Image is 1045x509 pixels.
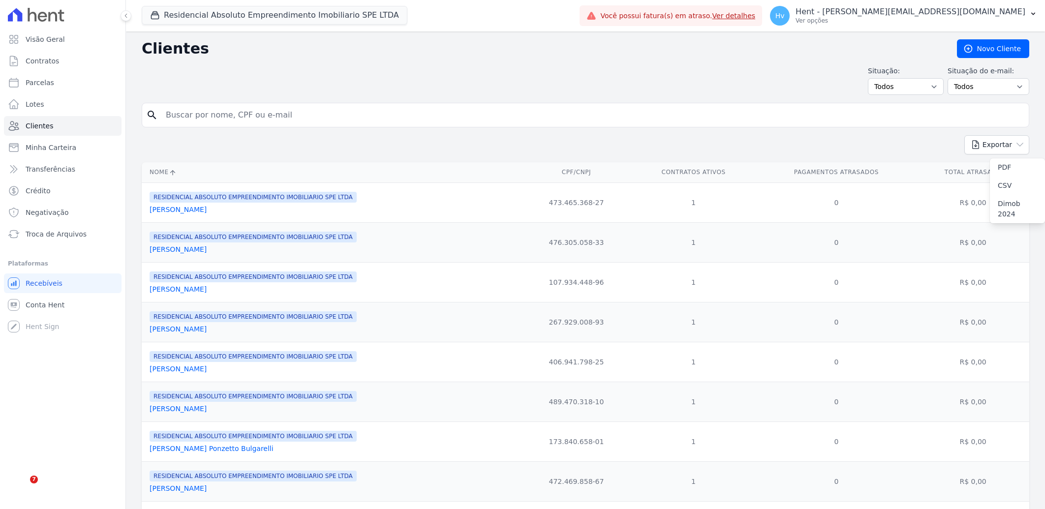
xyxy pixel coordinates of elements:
[990,195,1045,223] a: Dimob 2024
[600,11,755,21] span: Você possui fatura(s) em atraso.
[522,342,631,382] td: 406.941.798-25
[150,192,357,203] span: RESIDENCIAL ABSOLUTO EMPREENDIMENTO IMOBILIARIO SPE LTDA
[917,182,1029,222] td: R$ 0,00
[796,17,1025,25] p: Ver opções
[796,7,1025,17] p: Hent - [PERSON_NAME][EMAIL_ADDRESS][DOMAIN_NAME]
[26,208,69,217] span: Negativação
[4,138,122,157] a: Minha Carteira
[756,162,917,182] th: Pagamentos Atrasados
[964,135,1029,154] button: Exportar
[631,262,756,302] td: 1
[160,105,1025,125] input: Buscar por nome, CPF ou e-mail
[26,99,44,109] span: Lotes
[631,421,756,461] td: 1
[4,30,122,49] a: Visão Geral
[4,295,122,315] a: Conta Hent
[756,222,917,262] td: 0
[150,206,207,213] a: [PERSON_NAME]
[4,94,122,114] a: Lotes
[4,224,122,244] a: Troca de Arquivos
[150,311,357,322] span: RESIDENCIAL ABSOLUTO EMPREENDIMENTO IMOBILIARIO SPE LTDA
[26,278,62,288] span: Recebíveis
[8,258,118,269] div: Plataformas
[150,285,207,293] a: [PERSON_NAME]
[631,222,756,262] td: 1
[150,431,357,442] span: RESIDENCIAL ABSOLUTO EMPREENDIMENTO IMOBILIARIO SPE LTDA
[917,342,1029,382] td: R$ 0,00
[631,342,756,382] td: 1
[522,461,631,501] td: 472.469.858-67
[4,181,122,201] a: Crédito
[150,484,207,492] a: [PERSON_NAME]
[948,66,1029,76] label: Situação do e-mail:
[150,365,207,373] a: [PERSON_NAME]
[756,302,917,342] td: 0
[4,273,122,293] a: Recebíveis
[998,163,1011,171] span: PDF
[142,6,407,25] button: Residencial Absoluto Empreendimento Imobiliario SPE LTDA
[150,351,357,362] span: RESIDENCIAL ABSOLUTO EMPREENDIMENTO IMOBILIARIO SPE LTDA
[756,342,917,382] td: 0
[990,158,1045,177] a: PDF
[26,186,51,196] span: Crédito
[26,300,64,310] span: Conta Hent
[30,476,38,483] span: 7
[631,461,756,501] td: 1
[917,421,1029,461] td: R$ 0,00
[868,66,944,76] label: Situação:
[957,39,1029,58] a: Novo Cliente
[917,461,1029,501] td: R$ 0,00
[4,73,122,92] a: Parcelas
[522,222,631,262] td: 476.305.058-33
[150,271,357,282] span: RESIDENCIAL ABSOLUTO EMPREENDIMENTO IMOBILIARIO SPE LTDA
[998,181,1012,189] span: CSV
[917,262,1029,302] td: R$ 0,00
[26,229,87,239] span: Troca de Arquivos
[522,262,631,302] td: 107.934.448-96
[150,391,357,402] span: RESIDENCIAL ABSOLUTO EMPREENDIMENTO IMOBILIARIO SPE LTDA
[522,421,631,461] td: 173.840.658-01
[522,302,631,342] td: 267.929.008-93
[150,445,274,452] a: [PERSON_NAME] Ponzetto Bulgarelli
[917,302,1029,342] td: R$ 0,00
[756,421,917,461] td: 0
[775,12,785,19] span: Hv
[146,109,158,121] i: search
[522,182,631,222] td: 473.465.368-27
[26,164,75,174] span: Transferências
[150,471,357,481] span: RESIDENCIAL ABSOLUTO EMPREENDIMENTO IMOBILIARIO SPE LTDA
[4,51,122,71] a: Contratos
[26,121,53,131] span: Clientes
[10,476,33,499] iframe: Intercom live chat
[26,56,59,66] span: Contratos
[150,232,357,242] span: RESIDENCIAL ABSOLUTO EMPREENDIMENTO IMOBILIARIO SPE LTDA
[756,262,917,302] td: 0
[712,12,756,20] a: Ver detalhes
[26,34,65,44] span: Visão Geral
[756,182,917,222] td: 0
[522,162,631,182] th: CPF/CNPJ
[631,382,756,421] td: 1
[26,78,54,88] span: Parcelas
[142,40,941,58] h2: Clientes
[4,203,122,222] a: Negativação
[756,461,917,501] td: 0
[4,116,122,136] a: Clientes
[631,162,756,182] th: Contratos Ativos
[150,405,207,413] a: [PERSON_NAME]
[631,182,756,222] td: 1
[142,162,522,182] th: Nome
[998,200,1020,218] span: Dimob 2024
[917,222,1029,262] td: R$ 0,00
[917,382,1029,421] td: R$ 0,00
[26,143,76,152] span: Minha Carteira
[631,302,756,342] td: 1
[150,325,207,333] a: [PERSON_NAME]
[150,245,207,253] a: [PERSON_NAME]
[917,162,1029,182] th: Total Atrasado
[756,382,917,421] td: 0
[4,159,122,179] a: Transferências
[762,2,1045,30] button: Hv Hent - [PERSON_NAME][EMAIL_ADDRESS][DOMAIN_NAME] Ver opções
[522,382,631,421] td: 489.470.318-10
[990,177,1045,195] a: CSV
